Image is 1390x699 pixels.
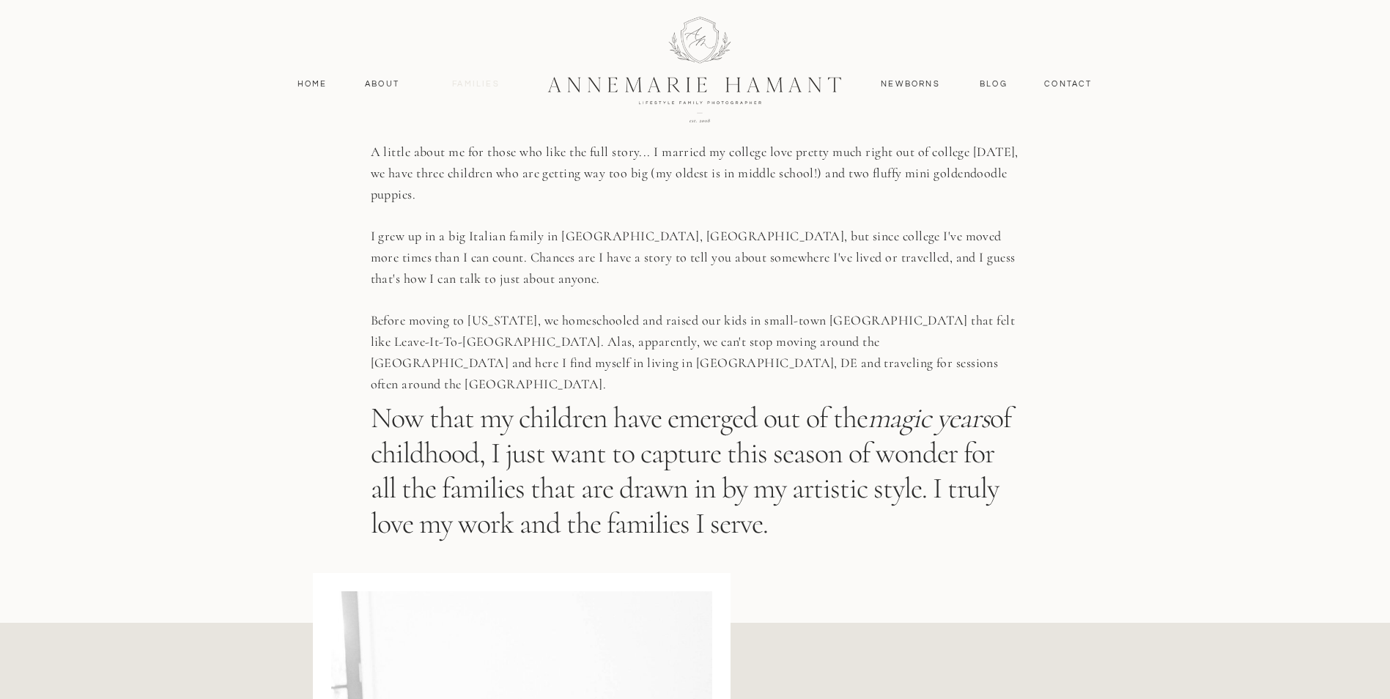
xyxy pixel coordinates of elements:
a: Newborns [876,78,946,91]
p: Dreamy Light, movement, and human connection define my work. [371,100,1020,125]
a: About [361,78,404,91]
a: Home [291,78,334,91]
a: Families [443,78,509,91]
a: Blog [977,78,1011,91]
p: A little about me for those who like the full story... I married my college love pretty much righ... [371,141,1020,379]
a: contact [1037,78,1101,91]
i: magic years [868,400,990,435]
p: Now that my children have emerged out of the of childhood, I just want to capture this season of ... [371,400,1020,541]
